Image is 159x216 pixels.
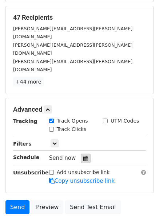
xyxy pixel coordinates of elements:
label: Track Clicks [57,126,87,133]
label: UTM Codes [111,117,139,125]
h5: Advanced [13,105,146,113]
a: Copy unsubscribe link [49,178,115,184]
a: Send [5,200,29,214]
strong: Unsubscribe [13,170,49,175]
iframe: Chat Widget [123,181,159,216]
span: Send now [49,155,76,161]
strong: Schedule [13,154,39,160]
a: Send Test Email [65,200,120,214]
h5: 47 Recipients [13,13,146,22]
a: Preview [31,200,63,214]
strong: Tracking [13,118,37,124]
small: [PERSON_NAME][EMAIL_ADDRESS][PERSON_NAME][DOMAIN_NAME] [13,26,132,40]
a: +44 more [13,77,44,86]
small: [PERSON_NAME][EMAIL_ADDRESS][PERSON_NAME][DOMAIN_NAME] [13,42,132,56]
strong: Filters [13,141,32,147]
label: Track Opens [57,117,88,125]
small: [PERSON_NAME][EMAIL_ADDRESS][PERSON_NAME][DOMAIN_NAME] [13,59,132,73]
label: Add unsubscribe link [57,169,110,176]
